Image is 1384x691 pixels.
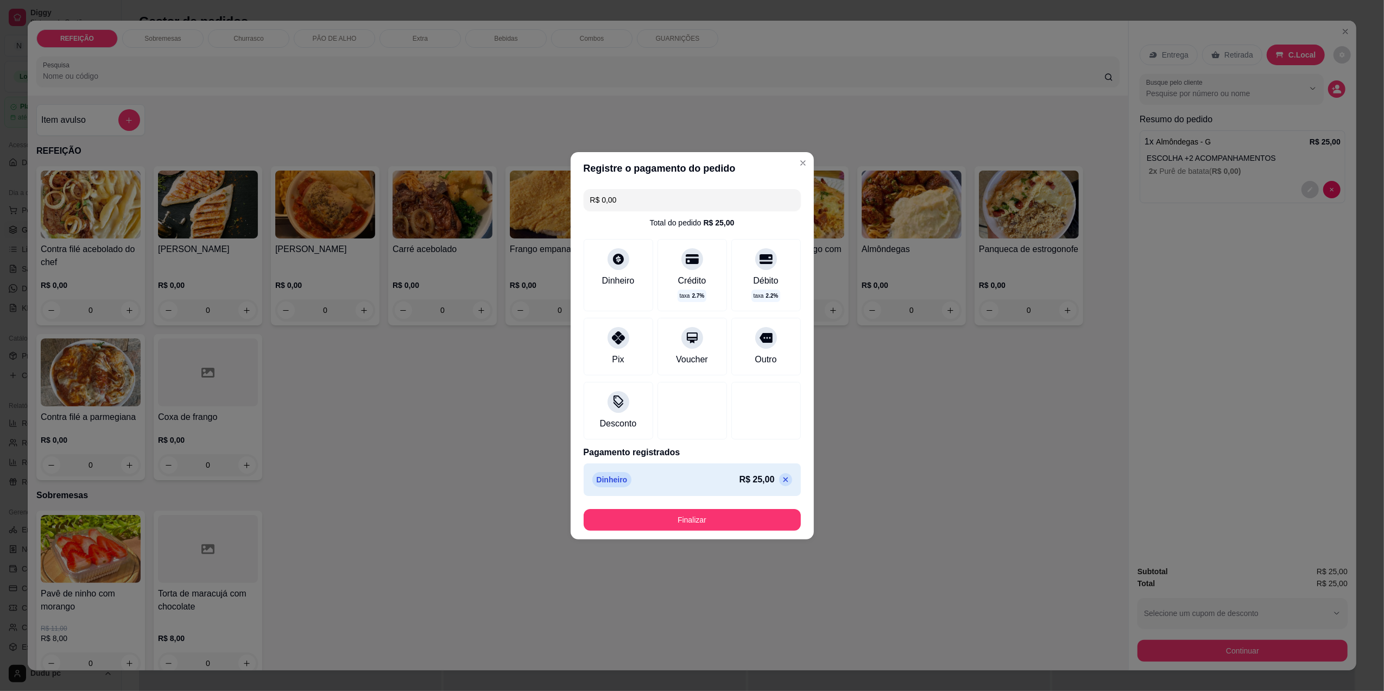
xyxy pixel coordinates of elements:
[571,152,814,185] header: Registre o pagamento do pedido
[590,189,794,211] input: Ex.: hambúrguer de cordeiro
[704,217,735,228] div: R$ 25,00
[584,446,801,459] p: Pagamento registrados
[755,353,776,366] div: Outro
[612,353,624,366] div: Pix
[680,292,705,300] p: taxa
[766,292,779,300] span: 2.2 %
[584,509,801,531] button: Finalizar
[794,154,812,172] button: Close
[602,274,635,287] div: Dinheiro
[676,353,708,366] div: Voucher
[650,217,735,228] div: Total do pedido
[740,473,775,486] p: R$ 25,00
[754,292,779,300] p: taxa
[592,472,632,487] p: Dinheiro
[692,292,705,300] span: 2.7 %
[678,274,706,287] div: Crédito
[600,417,637,430] div: Desconto
[753,274,778,287] div: Débito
